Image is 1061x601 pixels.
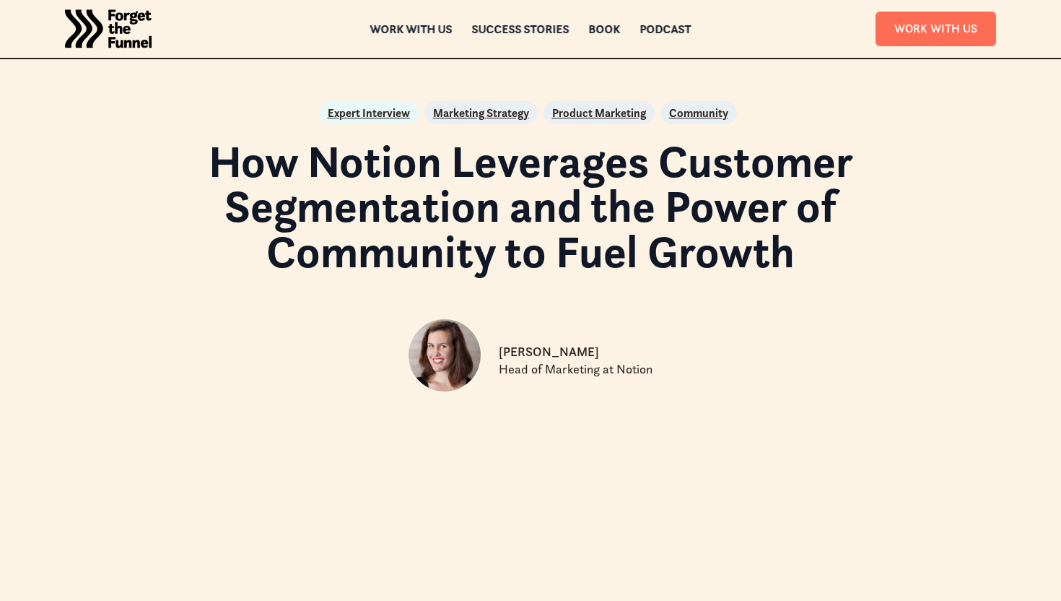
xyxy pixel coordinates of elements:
p: Head of Marketing at Notion [499,361,652,379]
a: Product Marketing [552,104,646,121]
a: Work with us [370,24,453,34]
a: Community [669,104,728,121]
a: Expert Interview [328,104,410,121]
a: Success Stories [472,24,569,34]
h1: How Notion Leverages Customer Segmentation and the Power of Community to Fuel Growth [121,139,940,274]
p: [PERSON_NAME] [499,344,599,361]
a: Marketing Strategy [433,104,529,121]
a: Work With Us [876,12,996,46]
a: Podcast [640,24,691,34]
a: Book [589,24,621,34]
